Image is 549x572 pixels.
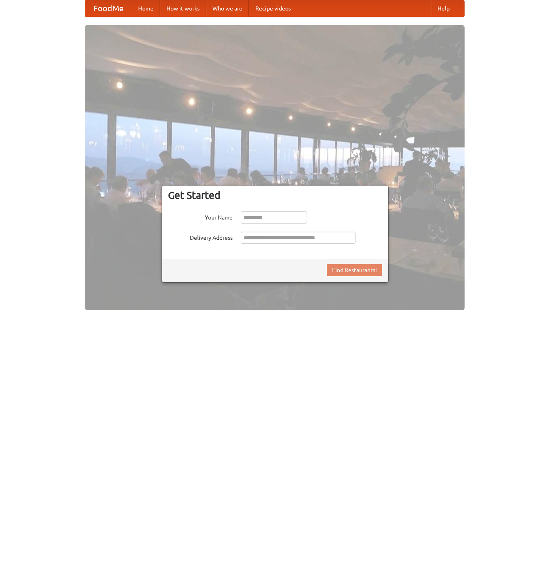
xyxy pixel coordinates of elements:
[168,232,233,242] label: Delivery Address
[168,211,233,222] label: Your Name
[168,189,382,201] h3: Get Started
[85,0,132,17] a: FoodMe
[206,0,249,17] a: Who we are
[249,0,297,17] a: Recipe videos
[132,0,160,17] a: Home
[327,264,382,276] button: Find Restaurants!
[431,0,456,17] a: Help
[160,0,206,17] a: How it works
